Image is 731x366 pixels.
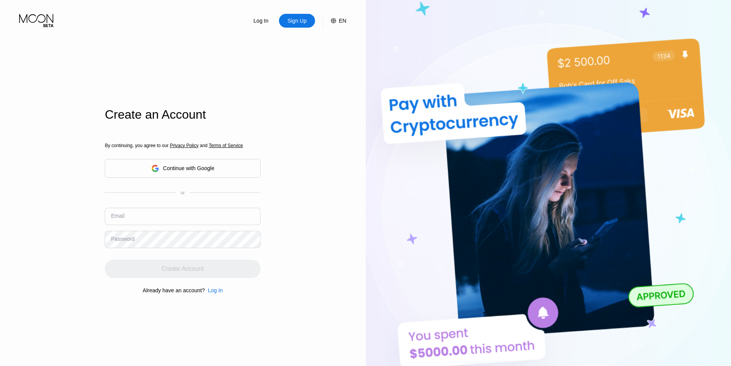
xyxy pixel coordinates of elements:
div: Password [111,236,134,242]
div: Already have an account? [143,287,205,293]
span: Privacy Policy [170,143,199,148]
div: Log In [208,287,223,293]
div: EN [339,18,346,24]
div: Sign Up [279,14,315,28]
div: or [181,190,185,195]
div: Create an Account [105,108,261,122]
span: and [198,143,209,148]
div: Continue with Google [163,165,215,171]
div: Email [111,213,124,219]
div: Log In [243,14,279,28]
div: EN [323,14,346,28]
span: Terms of Service [209,143,243,148]
div: By continuing, you agree to our [105,143,261,148]
div: Continue with Google [105,159,261,178]
div: Log In [253,17,269,25]
div: Log In [205,287,223,293]
div: Sign Up [287,17,307,25]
